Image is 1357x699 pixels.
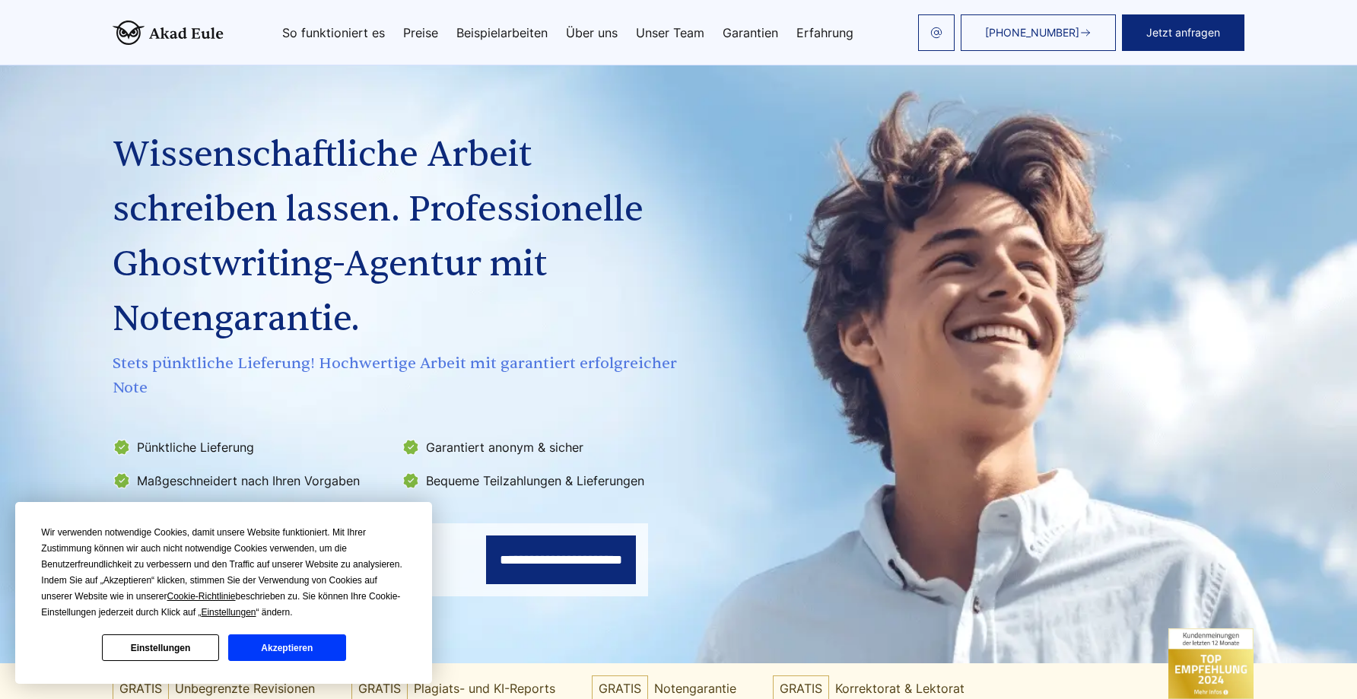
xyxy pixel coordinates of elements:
div: Wir verwenden notwendige Cookies, damit unsere Website funktioniert. Mit Ihrer Zustimmung können ... [41,525,406,621]
h1: Wissenschaftliche Arbeit schreiben lassen. Professionelle Ghostwriting-Agentur mit Notengarantie. [113,128,685,347]
img: logo [113,21,224,45]
button: Akzeptieren [228,634,345,661]
img: email [930,27,942,39]
li: Pünktliche Lieferung [113,435,392,459]
a: So funktioniert es [282,27,385,39]
button: Einstellungen [102,634,219,661]
span: Einstellungen [201,607,256,618]
a: [PHONE_NUMBER] [961,14,1116,51]
li: Maßgeschneidert nach Ihren Vorgaben [113,469,392,493]
a: Unser Team [636,27,704,39]
a: Über uns [566,27,618,39]
span: Stets pünktliche Lieferung! Hochwertige Arbeit mit garantiert erfolgreicher Note [113,351,685,400]
a: Garantien [723,27,778,39]
li: Garantiert anonym & sicher [402,435,682,459]
a: Beispielarbeiten [456,27,548,39]
li: Bequeme Teilzahlungen & Lieferungen [402,469,682,493]
a: Preise [403,27,438,39]
a: Erfahrung [796,27,853,39]
span: Cookie-Richtlinie [167,591,236,602]
div: Cookie Consent Prompt [15,502,432,684]
span: [PHONE_NUMBER] [985,27,1079,39]
button: Jetzt anfragen [1122,14,1244,51]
